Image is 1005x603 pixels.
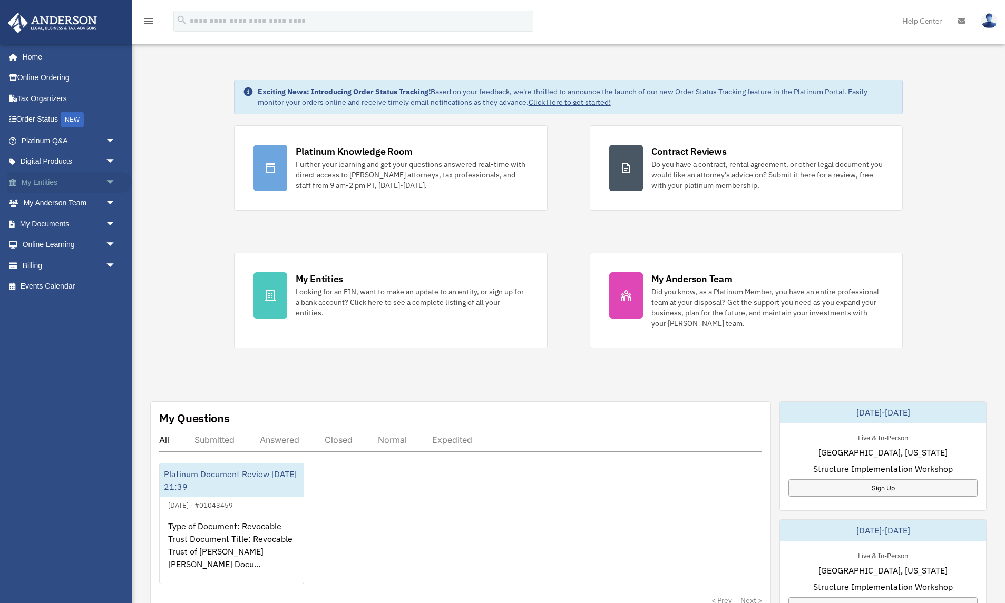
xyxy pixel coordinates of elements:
[258,86,894,107] div: Based on your feedback, we're thrilled to announce the launch of our new Order Status Tracking fe...
[105,255,126,276] span: arrow_drop_down
[590,253,903,348] a: My Anderson Team Did you know, as a Platinum Member, you have an entire professional team at your...
[529,97,611,107] a: Click Here to get started!
[160,463,304,497] div: Platinum Document Review [DATE] 21:39
[5,13,100,33] img: Anderson Advisors Platinum Portal
[160,511,304,594] div: Type of Document: Revocable Trust Document Title: Revocable Trust of [PERSON_NAME] [PERSON_NAME] ...
[7,193,132,214] a: My Anderson Teamarrow_drop_down
[651,286,884,329] div: Did you know, as a Platinum Member, you have an entire professional team at your disposal? Get th...
[105,234,126,256] span: arrow_drop_down
[296,272,343,285] div: My Entities
[325,434,353,445] div: Closed
[780,520,986,541] div: [DATE]-[DATE]
[378,434,407,445] div: Normal
[7,255,132,276] a: Billingarrow_drop_down
[7,213,132,234] a: My Documentsarrow_drop_down
[7,130,132,151] a: Platinum Q&Aarrow_drop_down
[296,145,413,158] div: Platinum Knowledge Room
[160,499,241,510] div: [DATE] - #01043459
[296,159,528,191] div: Further your learning and get your questions answered real-time with direct access to [PERSON_NAM...
[981,13,997,28] img: User Pic
[142,18,155,27] a: menu
[780,402,986,423] div: [DATE]-[DATE]
[813,580,953,593] span: Structure Implementation Workshop
[234,125,548,211] a: Platinum Knowledge Room Further your learning and get your questions answered real-time with dire...
[159,434,169,445] div: All
[818,446,948,459] span: [GEOGRAPHIC_DATA], [US_STATE]
[258,87,431,96] strong: Exciting News: Introducing Order Status Tracking!
[7,88,132,109] a: Tax Organizers
[7,172,132,193] a: My Entitiesarrow_drop_down
[788,479,978,497] a: Sign Up
[105,193,126,214] span: arrow_drop_down
[850,431,916,442] div: Live & In-Person
[234,253,548,348] a: My Entities Looking for an EIN, want to make an update to an entity, or sign up for a bank accoun...
[194,434,235,445] div: Submitted
[651,159,884,191] div: Do you have a contract, rental agreement, or other legal document you would like an attorney's ad...
[818,564,948,577] span: [GEOGRAPHIC_DATA], [US_STATE]
[651,145,727,158] div: Contract Reviews
[159,463,304,584] a: Platinum Document Review [DATE] 21:39[DATE] - #01043459Type of Document: Revocable Trust Document...
[61,112,84,127] div: NEW
[432,434,472,445] div: Expedited
[105,213,126,235] span: arrow_drop_down
[7,109,132,131] a: Order StatusNEW
[7,46,126,67] a: Home
[260,434,299,445] div: Answered
[813,462,953,475] span: Structure Implementation Workshop
[7,67,132,88] a: Online Ordering
[651,272,733,285] div: My Anderson Team
[176,14,188,26] i: search
[7,151,132,172] a: Digital Productsarrow_drop_down
[850,549,916,560] div: Live & In-Person
[7,276,132,297] a: Events Calendar
[105,130,126,152] span: arrow_drop_down
[7,234,132,255] a: Online Learningarrow_drop_down
[159,410,230,426] div: My Questions
[296,286,528,318] div: Looking for an EIN, want to make an update to an entity, or sign up for a bank account? Click her...
[590,125,903,211] a: Contract Reviews Do you have a contract, rental agreement, or other legal document you would like...
[105,172,126,193] span: arrow_drop_down
[142,15,155,27] i: menu
[105,151,126,173] span: arrow_drop_down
